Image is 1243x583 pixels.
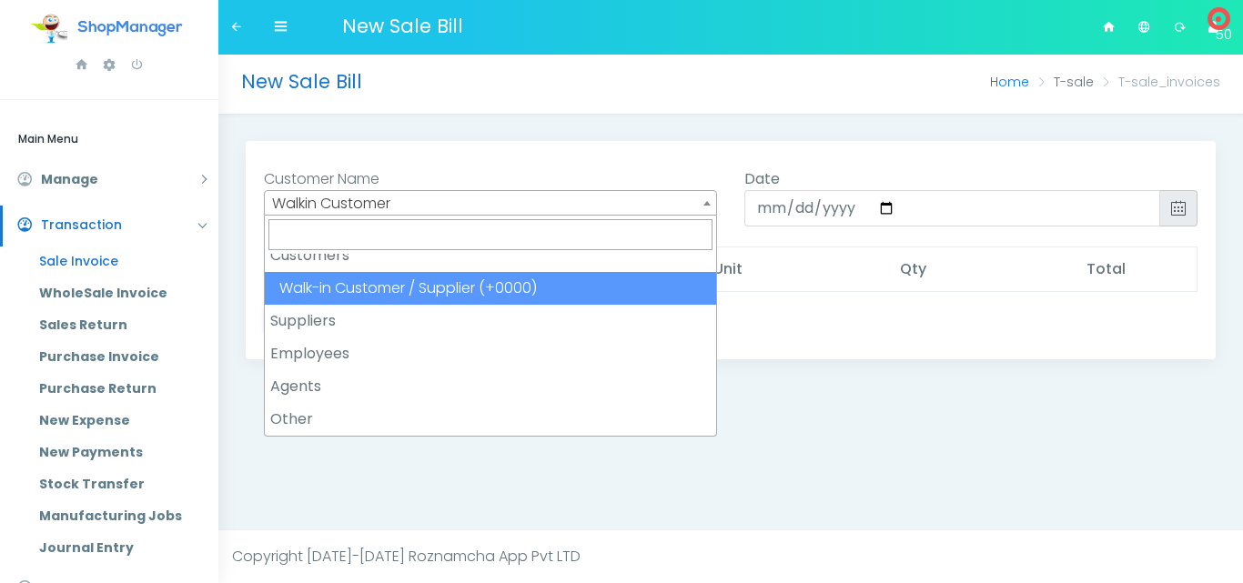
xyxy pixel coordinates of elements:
th: Unit [702,247,889,292]
strong: Employees [265,337,716,370]
strong: Suppliers [265,305,716,337]
img: homepage [31,11,67,47]
img: homepage [72,20,188,37]
span: 50 [1216,16,1221,22]
label: Date [744,168,780,190]
a: WholeSale Invoice [25,277,218,309]
a: Stock Transfer [25,468,218,500]
th: Total [1076,247,1197,292]
a: Journal Entry [25,532,218,564]
a: 50 [1198,2,1229,53]
strong: Other [265,403,716,436]
li: T-sale [1029,73,1094,92]
footer: Copyright [DATE]-[DATE] Roznamcha App Pvt LTD [218,529,1243,583]
strong: Customers [265,239,716,272]
a: Sale Invoice [25,246,218,277]
li: T-sale_invoices [1094,73,1220,92]
a: Sales Return [25,309,218,341]
th: Qty [889,247,1076,292]
a: Home [990,73,1029,91]
a: Purchase Invoice [25,341,218,373]
a: Manufacturing Jobs [25,500,218,532]
a: Purchase Return [25,373,218,405]
h3: New Sale Bill [241,68,633,95]
strong: Agents [265,370,716,403]
span: New Sale Bill [342,5,463,39]
span: Walkin Customer [264,190,717,216]
a: New Payments [25,437,218,468]
li: Customers [265,239,716,305]
span: Walkin Customer [265,191,716,216]
a: New Expense [25,405,218,437]
lable: Customer Name [264,168,379,189]
li: Walk-in Customer / Supplier (+0000) [265,272,716,305]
